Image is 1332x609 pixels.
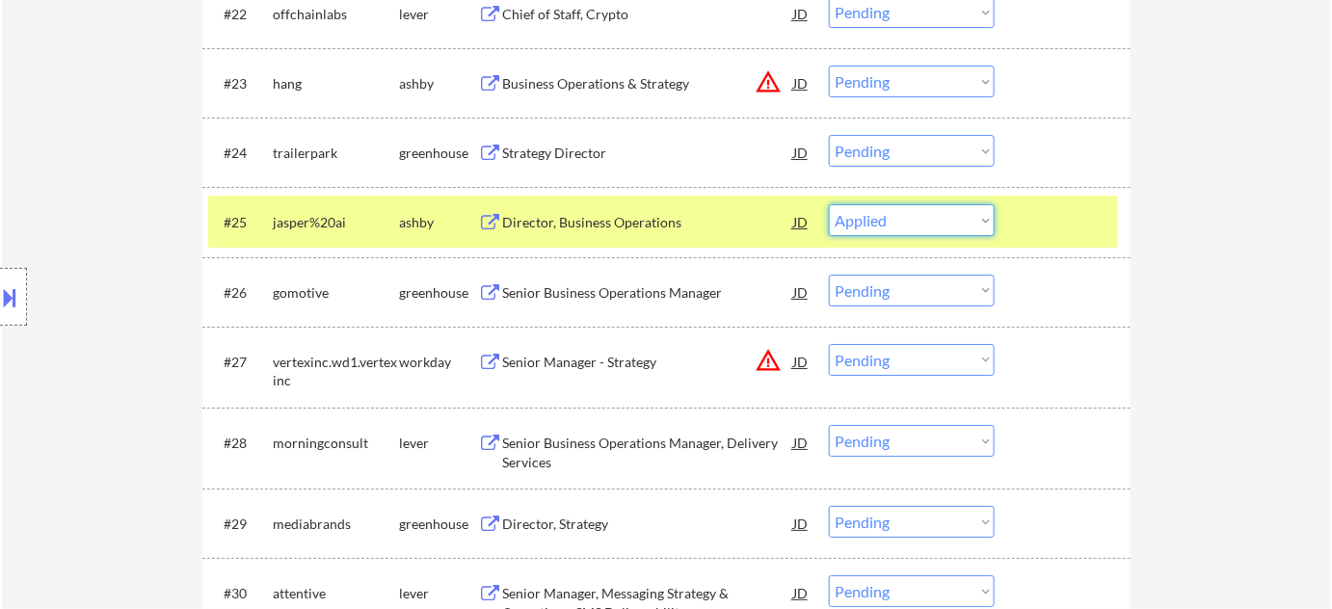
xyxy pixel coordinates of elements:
div: attentive [273,584,399,603]
div: JD [791,506,811,541]
div: JD [791,425,811,460]
div: hang [273,74,399,93]
div: #30 [224,584,257,603]
div: #29 [224,515,257,534]
div: #23 [224,74,257,93]
button: warning_amber [755,347,782,374]
div: Chief of Staff, Crypto [502,5,793,24]
div: Senior Business Operations Manager, Delivery Services [502,434,793,471]
div: JD [791,66,811,100]
div: JD [791,275,811,309]
div: greenhouse [399,515,478,534]
div: Business Operations & Strategy [502,74,793,93]
div: mediabrands [273,515,399,534]
div: Director, Strategy [502,515,793,534]
div: Director, Business Operations [502,213,793,232]
div: workday [399,353,478,372]
div: #22 [224,5,257,24]
div: ashby [399,74,478,93]
div: Strategy Director [502,144,793,163]
button: warning_amber [755,68,782,95]
div: lever [399,434,478,453]
div: offchainlabs [273,5,399,24]
div: Senior Manager - Strategy [502,353,793,372]
div: lever [399,584,478,603]
div: JD [791,344,811,379]
div: JD [791,204,811,239]
div: greenhouse [399,283,478,303]
div: lever [399,5,478,24]
div: Senior Business Operations Manager [502,283,793,303]
div: JD [791,135,811,170]
div: ashby [399,213,478,232]
div: greenhouse [399,144,478,163]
